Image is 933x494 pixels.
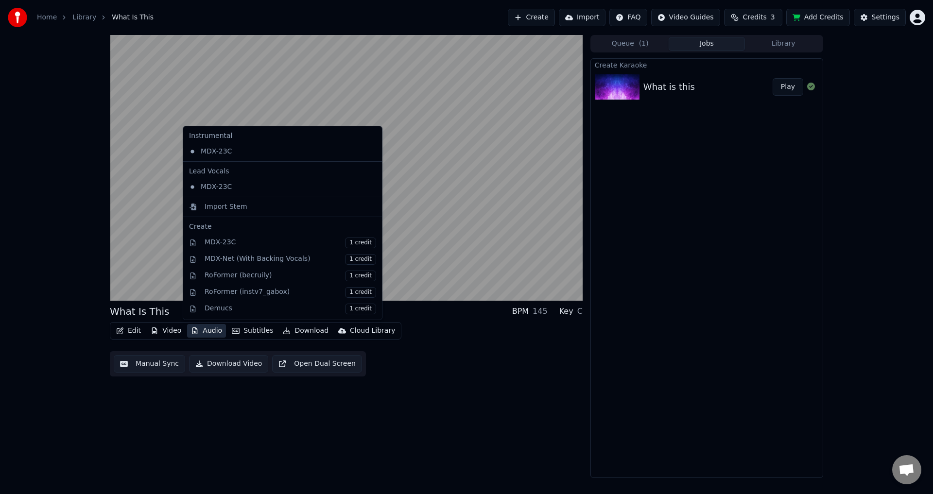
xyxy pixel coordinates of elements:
div: What is this [643,80,695,94]
div: Instrumental [185,128,380,144]
button: Play [773,78,803,96]
div: Open chat [892,455,921,484]
div: Create Karaoke [591,59,823,70]
button: Download [279,324,332,338]
div: C [577,306,583,317]
button: Audio [187,324,226,338]
div: MDX-Net (With Backing Vocals) [205,254,376,265]
div: MDX-23C [205,238,376,248]
div: Lead Vocals [185,164,380,179]
div: Key [559,306,573,317]
span: Credits [743,13,766,22]
span: 1 credit [345,304,376,314]
span: 1 credit [345,238,376,248]
div: MDX-23C [185,144,365,159]
button: Import [559,9,605,26]
button: FAQ [609,9,647,26]
span: 1 credit [345,287,376,298]
span: What Is This [112,13,154,22]
div: Settings [872,13,899,22]
button: Manual Sync [114,355,185,373]
div: RoFormer (becruily) [205,271,376,281]
div: Demucs [205,304,376,314]
button: Video [147,324,185,338]
a: Library [72,13,96,22]
img: youka [8,8,27,27]
div: MDX-23C [185,179,365,195]
button: Credits3 [724,9,782,26]
button: Subtitles [228,324,277,338]
div: Create [189,222,376,232]
button: Download Video [189,355,268,373]
span: ( 1 ) [639,39,649,49]
button: Edit [112,324,145,338]
button: Create [508,9,555,26]
button: Jobs [669,37,745,51]
span: 3 [771,13,775,22]
div: Import Stem [205,202,247,212]
div: Cloud Library [350,326,395,336]
div: 145 [533,306,548,317]
span: 1 credit [345,254,376,265]
div: RoFormer (instv7_gabox) [205,287,376,298]
a: Home [37,13,57,22]
button: Queue [592,37,669,51]
button: Settings [854,9,906,26]
button: Library [745,37,822,51]
button: Open Dual Screen [272,355,362,373]
span: 1 credit [345,271,376,281]
button: Video Guides [651,9,720,26]
div: What Is This [110,305,169,318]
nav: breadcrumb [37,13,154,22]
div: BPM [512,306,529,317]
button: Add Credits [786,9,850,26]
